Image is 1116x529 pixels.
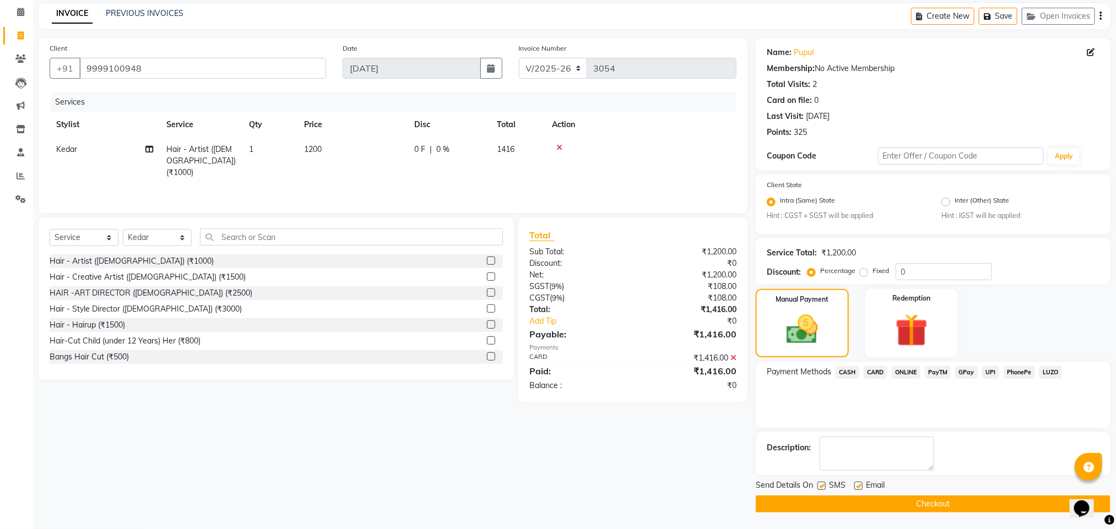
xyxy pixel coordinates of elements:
div: 2 [812,79,817,90]
div: ₹1,200.00 [633,246,745,258]
div: ₹1,416.00 [633,304,745,315]
div: ₹1,416.00 [633,364,745,378]
button: +91 [50,58,80,79]
div: Last Visit: [767,111,804,122]
div: Name: [767,47,792,58]
div: ₹0 [633,258,745,269]
label: Invoice Number [519,43,567,53]
label: Client State [767,180,802,190]
div: Card on file: [767,95,812,106]
th: Total [490,112,545,137]
div: ₹0 [633,380,745,391]
div: ₹1,200.00 [633,269,745,281]
small: Hint : CGST + SGST will be applied [767,211,925,221]
div: Net: [521,269,633,281]
th: Price [297,112,408,137]
a: Add Tip [521,315,652,327]
a: Pupul [794,47,814,58]
button: Checkout [756,495,1110,512]
div: Total: [521,304,633,315]
div: Hair - Artist ([DEMOGRAPHIC_DATA]) (₹1000) [50,255,214,267]
div: Bangs Hair Cut (₹500) [50,351,129,363]
div: Membership: [767,63,815,74]
label: Inter (Other) State [955,195,1009,209]
span: 1416 [497,144,514,154]
button: Open Invoices [1022,8,1095,25]
div: ₹1,416.00 [633,352,745,364]
div: Sub Total: [521,246,633,258]
img: _gift.svg [885,310,938,351]
div: Hair - Style Director ([DEMOGRAPHIC_DATA]) (₹3000) [50,303,242,315]
span: UPI [982,366,999,379]
div: Hair-Cut Child (under 12 Years) Her (₹800) [50,335,201,347]
a: PREVIOUS INVOICES [106,8,183,18]
span: SMS [829,479,846,493]
div: CARD [521,352,633,364]
label: Redemption [892,293,930,303]
span: 0 % [436,144,449,155]
span: Send Details On [756,479,813,493]
div: ₹0 [652,315,745,327]
input: Enter Offer / Coupon Code [878,148,1044,165]
span: Kedar [56,144,77,154]
div: [DATE] [806,111,830,122]
th: Service [160,112,242,137]
span: ONLINE [892,366,920,379]
label: Date [343,43,357,53]
span: CASH [836,366,859,379]
div: Hair - Creative Artist ([DEMOGRAPHIC_DATA]) (₹1500) [50,271,246,283]
div: Service Total: [767,247,817,259]
div: Payable: [521,328,633,341]
span: 1200 [304,144,322,154]
button: Save [979,8,1017,25]
div: ( ) [521,281,633,292]
div: ₹1,416.00 [633,328,745,341]
th: Disc [408,112,490,137]
iframe: chat widget [1070,485,1105,518]
div: ₹108.00 [633,292,745,304]
span: 1 [249,144,253,154]
div: Coupon Code [767,150,877,162]
div: ( ) [521,292,633,304]
span: SGST [529,281,549,291]
input: Search or Scan [200,228,503,246]
div: Description: [767,442,811,454]
button: Create New [911,8,974,25]
span: Email [866,479,885,493]
label: Fixed [873,266,889,276]
th: Stylist [50,112,160,137]
span: GPay [955,366,978,379]
small: Hint : IGST will be applied [941,211,1099,221]
div: ₹108.00 [633,281,745,292]
span: 9% [551,282,562,291]
div: 0 [814,95,819,106]
th: Action [545,112,736,137]
div: Points: [767,127,792,138]
input: Search by Name/Mobile/Email/Code [79,58,326,79]
span: 0 F [414,144,425,155]
div: Hair - Hairup (₹1500) [50,319,125,331]
span: CARD [864,366,887,379]
button: Apply [1048,148,1080,165]
div: Balance : [521,380,633,391]
div: Discount: [767,266,801,278]
div: Payments [529,343,736,352]
span: | [430,144,432,155]
span: Payment Methods [767,366,831,378]
span: Total [529,230,555,241]
span: CGST [529,293,550,303]
div: Services [51,92,745,112]
span: Hair - Artist ([DEMOGRAPHIC_DATA]) (₹1000) [166,144,236,177]
label: Manual Payment [776,295,829,304]
div: ₹1,200.00 [821,247,856,259]
a: INVOICE [52,4,93,24]
label: Client [50,43,67,53]
label: Percentage [820,266,855,276]
div: Total Visits: [767,79,810,90]
div: No Active Membership [767,63,1099,74]
span: LUZO [1039,366,1062,379]
img: _cash.svg [777,311,828,347]
div: 325 [794,127,807,138]
div: Discount: [521,258,633,269]
span: PayTM [925,366,951,379]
